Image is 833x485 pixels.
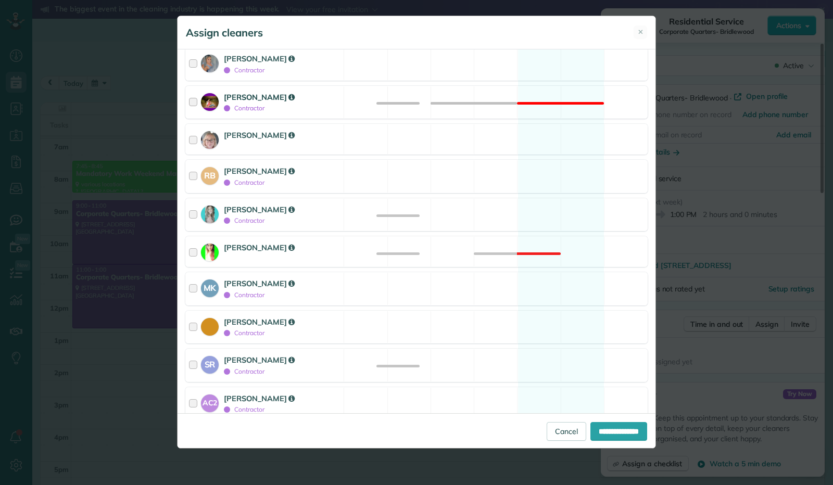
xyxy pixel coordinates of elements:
[224,317,295,327] strong: [PERSON_NAME]
[224,242,295,252] strong: [PERSON_NAME]
[224,405,264,413] span: Contractor
[224,216,264,224] span: Contractor
[224,130,295,140] strong: [PERSON_NAME]
[224,355,295,365] strong: [PERSON_NAME]
[186,25,263,40] h5: Assign cleaners
[224,104,264,112] span: Contractor
[201,167,219,182] strong: RB
[201,356,219,371] strong: SR
[201,279,219,294] strong: MK
[224,205,295,214] strong: [PERSON_NAME]
[224,166,295,176] strong: [PERSON_NAME]
[224,92,295,102] strong: [PERSON_NAME]
[547,422,586,441] a: Cancel
[224,393,295,403] strong: [PERSON_NAME]
[638,27,643,37] span: ✕
[224,278,295,288] strong: [PERSON_NAME]
[224,178,264,186] span: Contractor
[201,394,219,409] strong: AC2
[224,291,264,299] span: Contractor
[224,66,264,74] span: Contractor
[224,329,264,337] span: Contractor
[224,54,295,63] strong: [PERSON_NAME]
[224,367,264,375] span: Contractor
